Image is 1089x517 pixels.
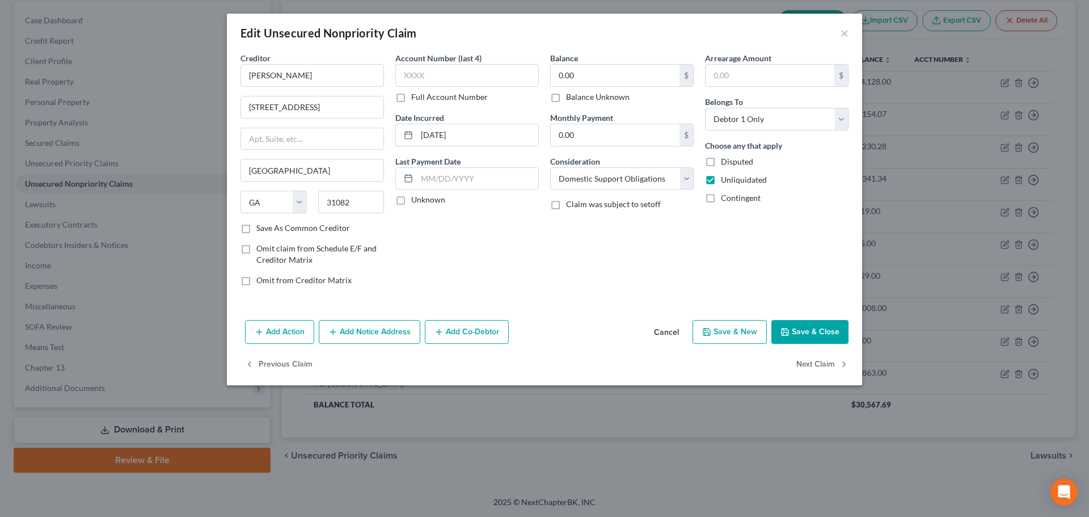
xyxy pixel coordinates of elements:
[706,65,834,86] input: 0.00
[841,26,849,40] button: ×
[1050,478,1078,506] div: Open Intercom Messenger
[425,320,509,344] button: Add Co-Debtor
[550,52,578,64] label: Balance
[705,52,771,64] label: Arrearage Amount
[241,128,383,150] input: Apt, Suite, etc...
[645,321,688,344] button: Cancel
[395,155,461,167] label: Last Payment Date
[411,91,488,103] label: Full Account Number
[566,199,661,209] span: Claim was subject to setoff
[319,320,420,344] button: Add Notice Address
[721,157,753,166] span: Disputed
[551,124,679,146] input: 0.00
[566,91,630,103] label: Balance Unknown
[834,65,848,86] div: $
[241,96,383,118] input: Enter address...
[240,25,417,41] div: Edit Unsecured Nonpriority Claim
[550,155,600,167] label: Consideration
[679,65,693,86] div: $
[693,320,767,344] button: Save & New
[705,97,743,107] span: Belongs To
[241,159,383,181] input: Enter city...
[417,124,538,146] input: MM/DD/YYYY
[796,353,849,377] button: Next Claim
[240,64,384,87] input: Search creditor by name...
[245,353,313,377] button: Previous Claim
[721,175,767,184] span: Unliquidated
[256,243,377,264] span: Omit claim from Schedule E/F and Creditor Matrix
[395,112,444,124] label: Date Incurred
[318,191,385,213] input: Enter zip...
[679,124,693,146] div: $
[550,112,613,124] label: Monthly Payment
[245,320,314,344] button: Add Action
[256,275,352,285] span: Omit from Creditor Matrix
[240,53,271,63] span: Creditor
[771,320,849,344] button: Save & Close
[256,222,350,234] label: Save As Common Creditor
[551,65,679,86] input: 0.00
[395,64,539,87] input: XXXX
[417,168,538,190] input: MM/DD/YYYY
[411,194,445,205] label: Unknown
[395,52,482,64] label: Account Number (last 4)
[721,193,761,203] span: Contingent
[705,140,782,152] label: Choose any that apply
